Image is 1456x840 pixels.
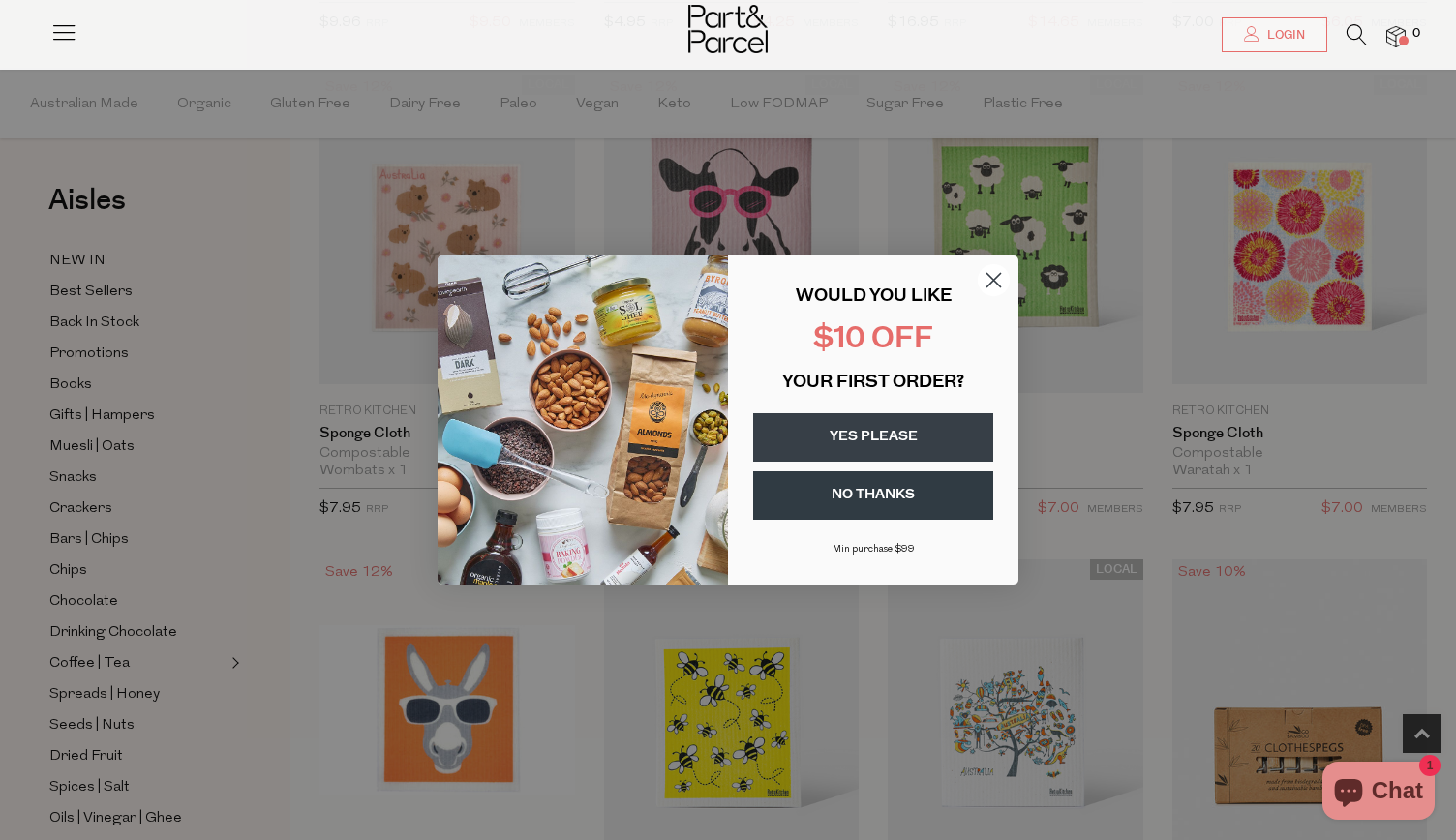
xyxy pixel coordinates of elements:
inbox-online-store-chat: Shopify online store chat [1317,762,1441,825]
a: 0 [1386,26,1406,46]
span: YOUR FIRST ORDER? [782,375,964,392]
span: 0 [1408,25,1425,43]
img: Part&Parcel [688,5,768,53]
span: $10 OFF [813,325,933,355]
a: Login [1222,17,1327,52]
button: NO THANKS [753,471,993,520]
img: 43fba0fb-7538-40bc-babb-ffb1a4d097bc.jpeg [438,255,728,585]
span: Login [1262,27,1305,44]
span: WOULD YOU LIKE [796,288,952,306]
button: YES PLEASE [753,413,993,462]
button: Close dialog [977,263,1011,297]
span: Min purchase $99 [833,544,915,555]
